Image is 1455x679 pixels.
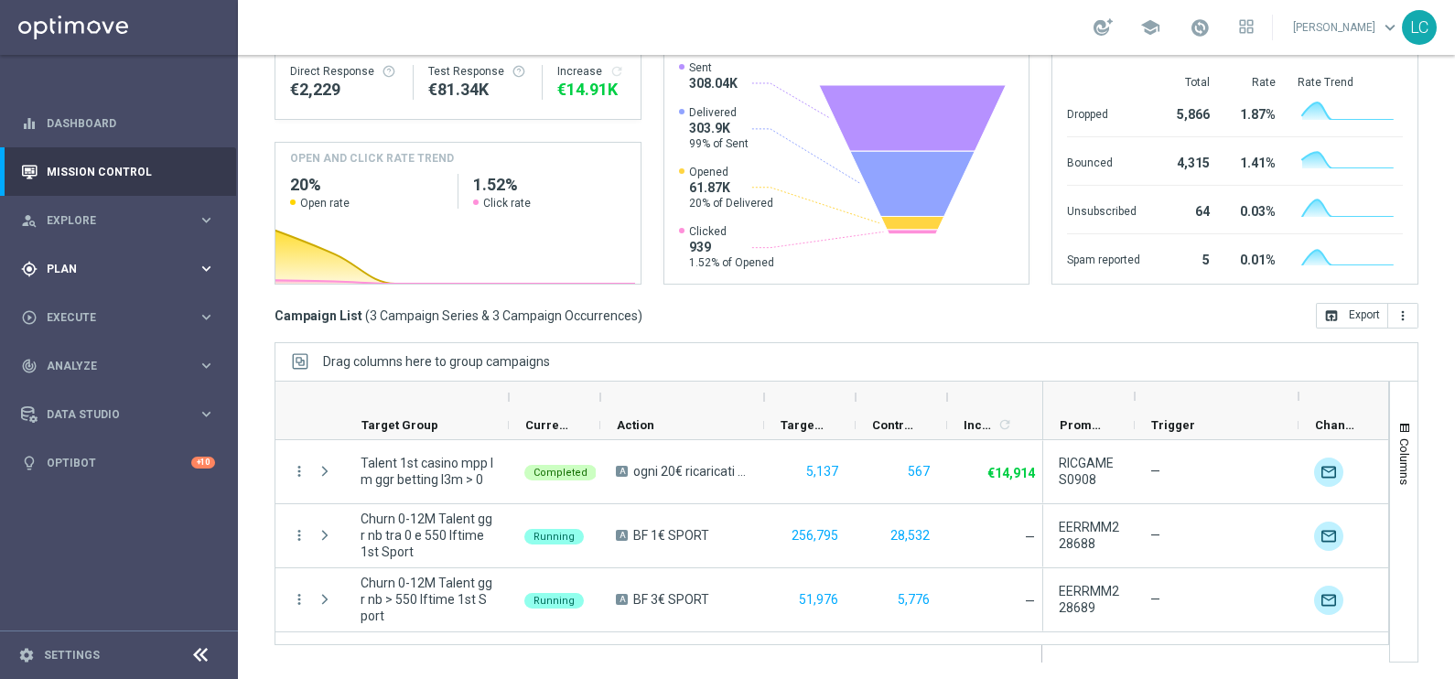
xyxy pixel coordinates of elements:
h4: OPEN AND CLICK RATE TREND [290,150,454,167]
span: Action [617,418,654,432]
span: 20% of Delivered [689,196,773,210]
i: lightbulb [21,455,38,471]
span: ogni 20€ ricaricati ricevi 2€ Sport Virtual Gev, fino a 10€ [633,463,749,480]
div: Increase [557,64,626,79]
span: Running [533,595,575,607]
i: person_search [21,212,38,229]
div: 5,866 [1162,98,1210,127]
div: €14,914 [557,79,626,101]
button: 51,976 [797,588,840,611]
colored-tag: Completed [524,463,597,480]
div: Mission Control [21,147,215,196]
span: Trigger [1151,418,1195,432]
span: Increase [964,418,995,432]
div: equalizer Dashboard [20,116,216,131]
span: 3 Campaign Series & 3 Campaign Occurrences [370,307,638,324]
span: Churn 0-12M Talent ggr nb > 550 lftime 1st Sport [361,575,493,624]
div: 1.87% [1232,98,1276,127]
span: 99% of Sent [689,136,749,151]
div: Optimail [1314,586,1343,615]
button: track_changes Analyze keyboard_arrow_right [20,359,216,373]
h2: 20% [290,174,443,196]
div: €81,335 [428,79,528,101]
i: keyboard_arrow_right [198,211,215,229]
div: Direct Response [290,64,398,79]
div: lightbulb Optibot +10 [20,456,216,470]
span: Control Customers [872,418,916,432]
span: Columns [1397,438,1412,485]
i: more_vert [291,463,307,480]
span: EERRMM228688 [1059,519,1119,552]
i: keyboard_arrow_right [198,357,215,374]
i: open_in_browser [1324,308,1339,323]
i: more_vert [1396,308,1410,323]
span: A [616,466,628,477]
h3: Campaign List [275,307,642,324]
img: Optimail [1314,458,1343,487]
div: Data Studio [21,406,198,423]
span: Completed [533,467,587,479]
span: — [1150,464,1160,479]
button: 567 [906,460,932,483]
div: 4,315 [1162,146,1210,176]
span: A [616,594,628,605]
colored-tag: Running [524,591,584,609]
div: Row Groups [323,354,550,369]
div: Rate Trend [1298,75,1403,90]
span: Calculate column [995,415,1012,435]
a: Mission Control [47,147,215,196]
div: €2,229 [290,79,398,101]
span: — [1150,528,1160,543]
img: Optimail [1314,522,1343,551]
div: Test Response [428,64,528,79]
button: play_circle_outline Execute keyboard_arrow_right [20,310,216,325]
span: RICGAMES0908 [1059,455,1119,488]
button: 5,776 [896,588,932,611]
div: 64 [1162,195,1210,224]
span: — [1150,592,1160,607]
button: Data Studio keyboard_arrow_right [20,407,216,422]
div: 1.41% [1232,146,1276,176]
div: 0.03% [1232,195,1276,224]
a: Settings [44,650,100,661]
h2: 1.52% [473,174,626,196]
button: more_vert [291,591,307,608]
span: Churn 0-12M Talent ggr nb tra 0 e 550 lftime 1st Sport [361,511,493,560]
span: school [1140,17,1160,38]
button: 256,795 [790,524,840,547]
div: Execute [21,309,198,326]
i: refresh [609,64,624,79]
span: Opened [689,165,773,179]
span: EERRMM228689 [1059,583,1119,616]
i: track_changes [21,358,38,374]
div: Analyze [21,358,198,374]
div: Unsubscribed [1067,195,1140,224]
div: Explore [21,212,198,229]
span: Talent 1st casino mpp lm ggr betting l3m > 0 [361,455,493,488]
span: Execute [47,312,198,323]
div: Spam reported [1067,243,1140,273]
button: person_search Explore keyboard_arrow_right [20,213,216,228]
a: [PERSON_NAME]keyboard_arrow_down [1291,14,1402,41]
span: Explore [47,215,198,226]
span: Promotions [1060,418,1104,432]
i: keyboard_arrow_right [198,308,215,326]
button: gps_fixed Plan keyboard_arrow_right [20,262,216,276]
a: Optibot [47,438,191,487]
a: Dashboard [47,99,215,147]
i: more_vert [291,527,307,544]
button: Mission Control [20,165,216,179]
div: Rate [1232,75,1276,90]
span: Targeted Customers [781,418,824,432]
i: gps_fixed [21,261,38,277]
span: ) [638,307,642,324]
div: Optibot [21,438,215,487]
i: keyboard_arrow_right [198,260,215,277]
span: 308.04K [689,75,738,92]
multiple-options-button: Export to CSV [1316,307,1418,322]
